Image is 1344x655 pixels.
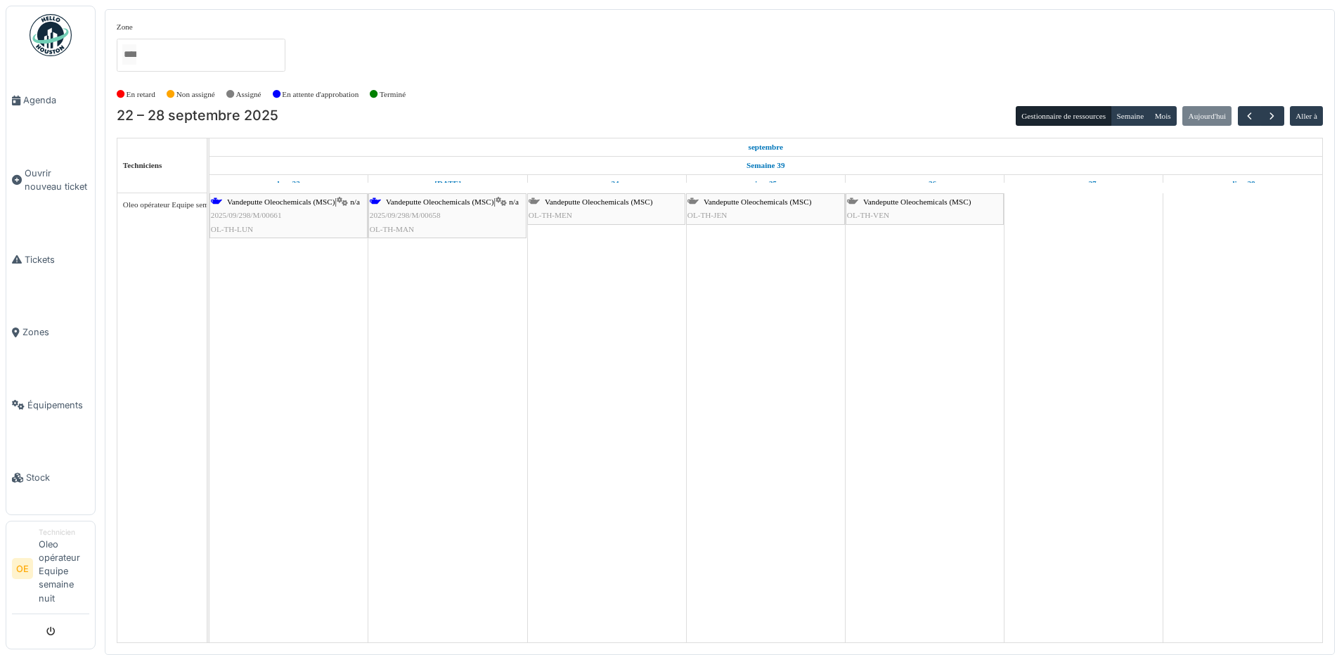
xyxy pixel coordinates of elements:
button: Précédent [1238,106,1261,127]
div: Technicien [39,527,89,538]
li: OE [12,558,33,579]
span: Vandeputte Oleochemicals (MSC) [386,197,493,206]
a: Zones [6,296,95,369]
span: Oleo opérateur Equipe semaine nuit [123,200,236,209]
span: Agenda [23,93,89,107]
a: OE TechnicienOleo opérateur Equipe semaine nuit [12,527,89,614]
a: Ouvrir nouveau ticket [6,137,95,223]
a: 27 septembre 2025 [1068,175,1100,193]
img: Badge_color-CXgf-gQk.svg [30,14,72,56]
a: Équipements [6,368,95,441]
label: Non assigné [176,89,215,100]
span: Tickets [25,253,89,266]
a: 22 septembre 2025 [745,138,787,156]
span: Zones [22,325,89,339]
a: Tickets [6,223,95,296]
a: 28 septembre 2025 [1227,175,1258,193]
label: En retard [127,89,155,100]
span: Vandeputte Oleochemicals (MSC) [545,197,652,206]
a: 26 septembre 2025 [910,175,941,193]
span: Ouvrir nouveau ticket [25,167,89,193]
span: Vandeputte Oleochemicals (MSC) [227,197,335,206]
span: OL-TH-LUN [211,225,253,233]
button: Aller à [1290,106,1323,126]
li: Oleo opérateur Equipe semaine nuit [39,527,89,611]
h2: 22 – 28 septembre 2025 [117,108,278,124]
label: Assigné [236,89,261,100]
label: Zone [117,21,133,33]
a: 22 septembre 2025 [273,175,303,193]
span: OL-TH-JEN [687,211,728,219]
button: Suivant [1260,106,1284,127]
a: Agenda [6,64,95,137]
span: n/a [509,197,519,206]
a: Stock [6,441,95,514]
span: OL-TH-VEN [847,211,889,219]
button: Mois [1149,106,1177,126]
a: 23 septembre 2025 [431,175,465,193]
span: n/a [350,197,360,206]
button: Gestionnaire de ressources [1016,106,1111,126]
span: Vandeputte Oleochemicals (MSC) [863,197,971,206]
span: 2025/09/298/M/00658 [370,211,441,219]
span: Vandeputte Oleochemicals (MSC) [704,197,811,206]
label: Terminé [380,89,406,100]
span: Techniciens [123,161,162,169]
span: Stock [26,471,89,484]
label: En attente d'approbation [282,89,358,100]
button: Aujourd'hui [1182,106,1232,126]
span: 2025/09/298/M/00661 [211,211,282,219]
input: Tous [122,44,136,65]
span: OL-TH-MEN [529,211,572,219]
div: | [370,195,525,236]
span: OL-TH-MAN [370,225,414,233]
a: Semaine 39 [743,157,788,174]
a: 24 septembre 2025 [591,175,623,193]
span: Équipements [27,398,89,412]
button: Semaine [1111,106,1149,126]
div: | [211,195,366,236]
a: 25 septembre 2025 [751,175,780,193]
